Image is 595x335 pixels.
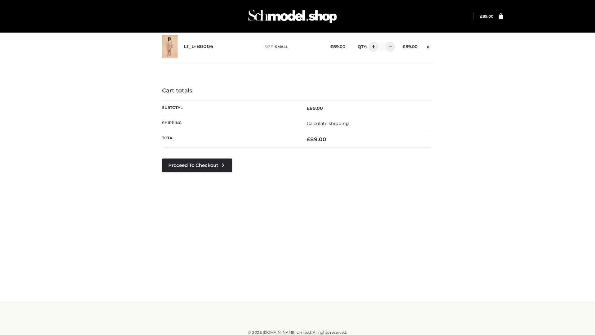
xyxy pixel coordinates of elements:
bdi: 89.00 [307,136,326,142]
bdi: 89.00 [330,44,345,49]
span: £ [480,14,483,19]
a: £89.00 [480,14,493,19]
a: Remove this item [424,42,433,50]
h4: Cart totals [162,87,433,94]
a: Calculate shipping [307,121,349,126]
bdi: 89.00 [403,44,417,49]
bdi: 89.00 [307,105,323,111]
bdi: 89.00 [480,14,493,19]
span: SMALL [275,44,288,49]
th: Subtotal [162,100,297,116]
img: Schmodel Admin 964 [246,4,339,29]
p: size : [265,44,321,50]
span: £ [330,44,333,49]
div: QTY: [351,42,393,52]
th: Shipping [162,116,297,131]
span: £ [307,136,310,142]
a: LT_b-B0006 [184,44,214,50]
span: £ [403,44,405,49]
span: £ [307,105,310,111]
a: Proceed to Checkout [162,159,232,172]
th: Total [162,131,297,148]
